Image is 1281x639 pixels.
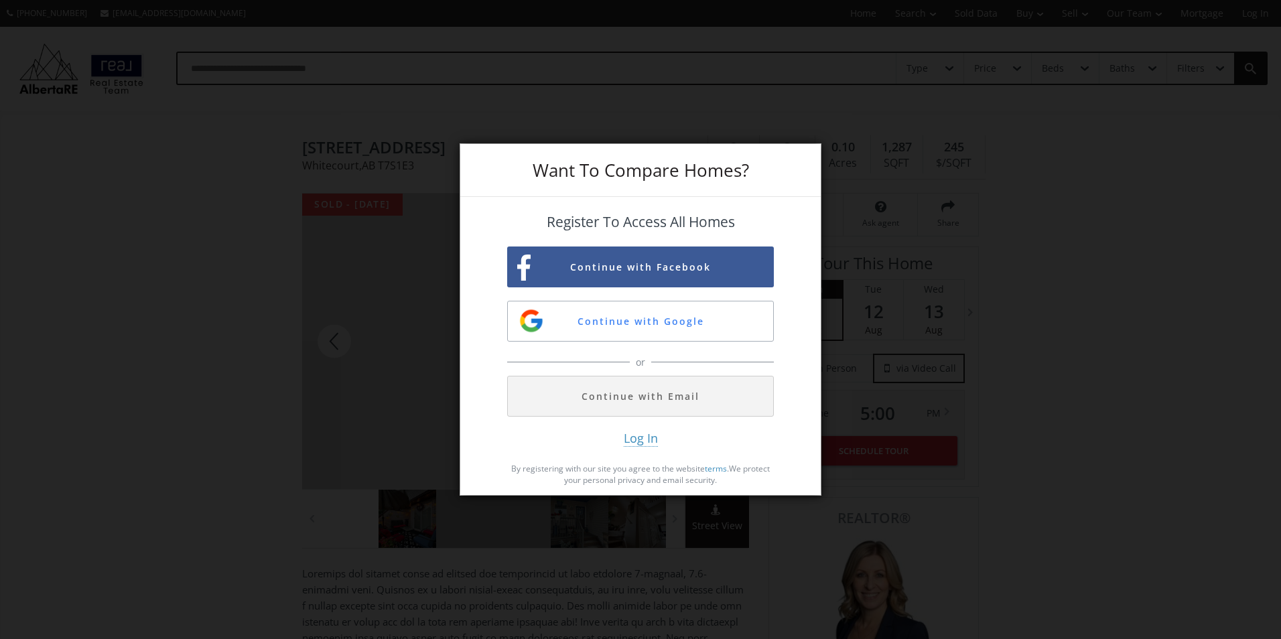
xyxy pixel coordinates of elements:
h3: Want To Compare Homes? [507,161,774,179]
button: Continue with Google [507,301,774,342]
button: Continue with Facebook [507,246,774,287]
span: Log In [624,430,658,447]
img: facebook-sign-up [517,255,531,281]
p: By registering with our site you agree to the website . We protect your personal privacy and emai... [507,463,774,486]
span: or [632,356,649,369]
h4: Register To Access All Homes [507,214,774,230]
img: google-sign-up [518,307,545,334]
a: terms [705,463,727,474]
button: Continue with Email [507,376,774,417]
